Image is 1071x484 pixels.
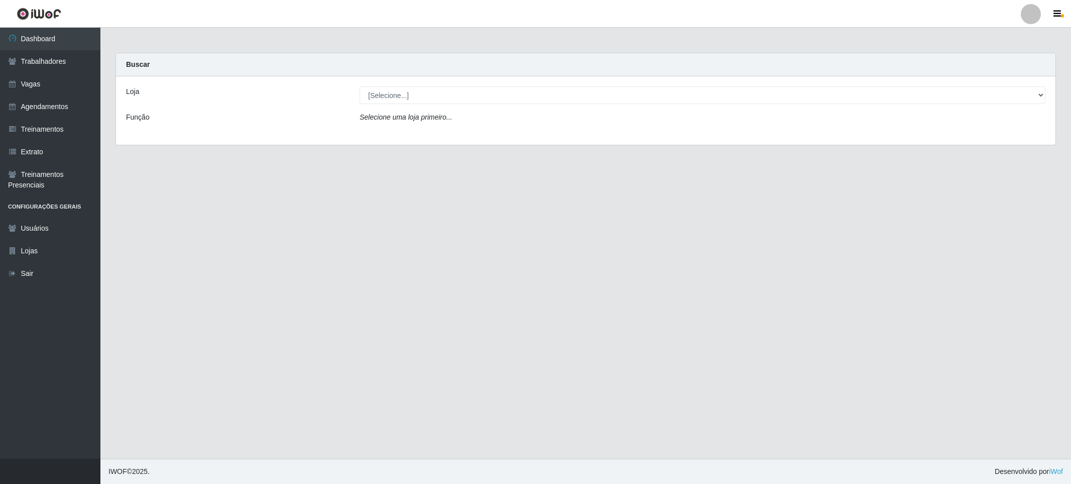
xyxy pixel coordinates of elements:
img: CoreUI Logo [17,8,61,20]
i: Selecione uma loja primeiro... [360,113,452,121]
strong: Buscar [126,60,150,68]
span: Desenvolvido por [995,466,1063,477]
label: Função [126,112,150,123]
a: iWof [1049,467,1063,475]
label: Loja [126,86,139,97]
span: © 2025 . [108,466,150,477]
span: IWOF [108,467,127,475]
